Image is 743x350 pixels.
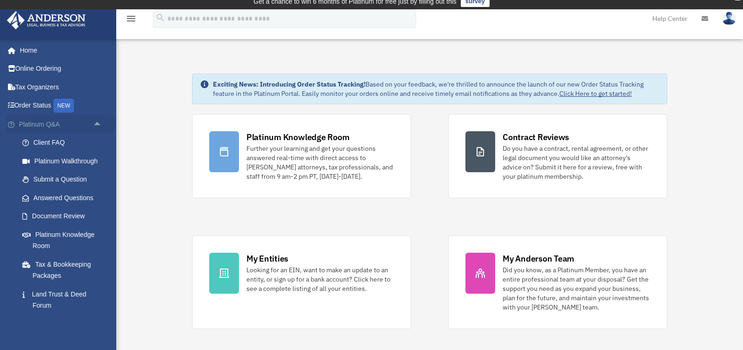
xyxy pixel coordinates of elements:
strong: Exciting News: Introducing Order Status Tracking! [213,80,365,88]
span: arrow_drop_up [93,115,112,134]
div: My Anderson Team [503,253,574,264]
div: Did you know, as a Platinum Member, you have an entire professional team at your disposal? Get th... [503,265,650,312]
a: Platinum Knowledge Room Further your learning and get your questions answered real-time with dire... [192,114,411,198]
i: search [155,13,166,23]
div: NEW [53,99,74,113]
a: Tax Organizers [7,78,116,96]
a: Online Ordering [7,60,116,78]
a: Submit a Question [13,170,116,189]
a: Client FAQ [13,134,116,152]
a: Platinum Knowledge Room [13,225,116,255]
a: Click Here to get started! [559,89,632,98]
a: Tax & Bookkeeping Packages [13,255,116,285]
div: Further your learning and get your questions answered real-time with direct access to [PERSON_NAM... [246,144,394,181]
a: Platinum Q&Aarrow_drop_up [7,115,116,134]
a: Order StatusNEW [7,96,116,115]
div: My Entities [246,253,288,264]
a: My Entities Looking for an EIN, want to make an update to an entity, or sign up for a bank accoun... [192,236,411,329]
a: Document Review [13,207,116,226]
i: menu [126,13,137,24]
a: Portal Feedback [13,315,116,333]
div: Looking for an EIN, want to make an update to an entity, or sign up for a bank account? Click her... [246,265,394,293]
a: Platinum Walkthrough [13,152,116,170]
a: Contract Reviews Do you have a contract, rental agreement, or other legal document you would like... [448,114,667,198]
div: Platinum Knowledge Room [246,131,350,143]
div: Based on your feedback, we're thrilled to announce the launch of our new Order Status Tracking fe... [213,80,659,98]
a: Land Trust & Deed Forum [13,285,116,315]
div: Do you have a contract, rental agreement, or other legal document you would like an attorney's ad... [503,144,650,181]
a: Answered Questions [13,188,116,207]
img: Anderson Advisors Platinum Portal [4,11,88,29]
a: Home [7,41,112,60]
img: User Pic [722,12,736,25]
a: My Anderson Team Did you know, as a Platinum Member, you have an entire professional team at your... [448,236,667,329]
div: Contract Reviews [503,131,569,143]
a: menu [126,16,137,24]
